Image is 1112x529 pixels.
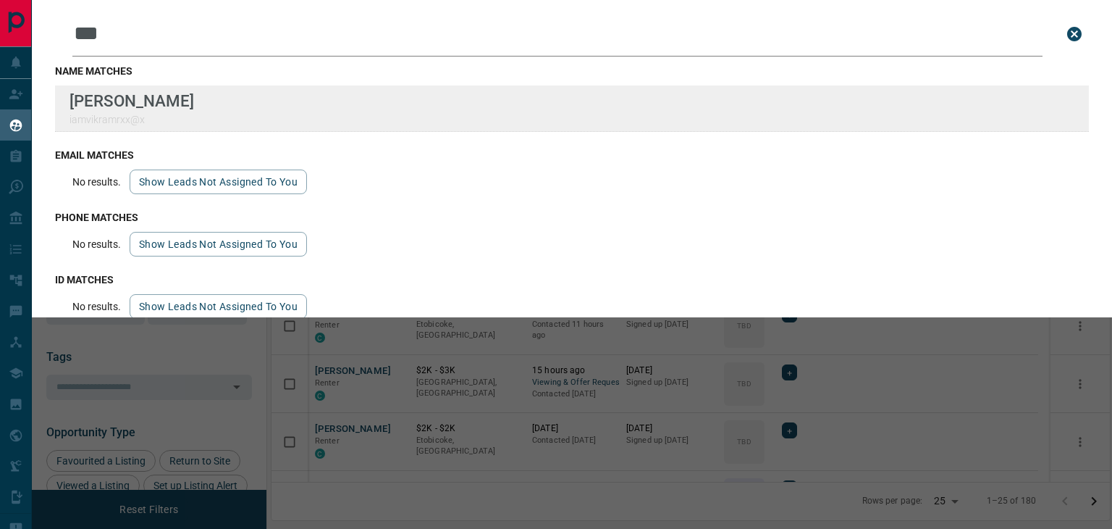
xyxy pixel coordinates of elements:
[69,114,194,125] p: iamvikramrxx@x
[130,232,307,257] button: show leads not assigned to you
[72,176,121,188] p: No results.
[72,301,121,312] p: No results.
[55,274,1089,286] h3: id matches
[1060,20,1089,49] button: close search bar
[55,149,1089,161] h3: email matches
[130,170,307,194] button: show leads not assigned to you
[69,91,194,110] p: [PERSON_NAME]
[130,294,307,319] button: show leads not assigned to you
[55,65,1089,77] h3: name matches
[72,238,121,250] p: No results.
[55,212,1089,223] h3: phone matches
